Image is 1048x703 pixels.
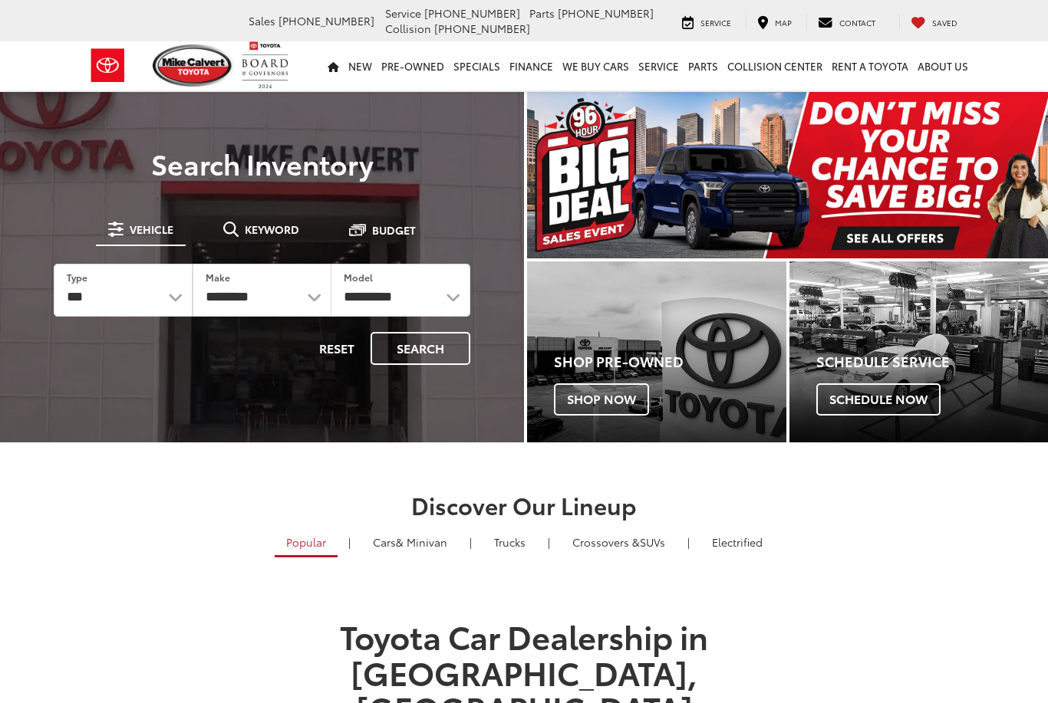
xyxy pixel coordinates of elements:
[371,332,470,365] button: Search
[385,21,431,36] span: Collision
[323,41,344,90] a: Home
[153,44,234,87] img: Mike Calvert Toyota
[700,529,774,555] a: Electrified
[572,534,640,550] span: Crossovers &
[130,224,173,235] span: Vehicle
[544,534,554,550] li: |
[32,148,492,179] h3: Search Inventory
[671,14,743,29] a: Service
[839,17,875,28] span: Contact
[424,5,520,21] span: [PHONE_NUMBER]
[561,529,677,555] a: SUVs
[344,41,377,90] a: New
[434,21,530,36] span: [PHONE_NUMBER]
[396,534,447,550] span: & Minivan
[87,492,961,517] h2: Discover Our Lineup
[554,354,786,370] h4: Shop Pre-Owned
[377,41,449,90] a: Pre-Owned
[278,13,374,28] span: [PHONE_NUMBER]
[554,383,649,416] span: Shop Now
[275,529,338,557] a: Popular
[527,261,786,442] a: Shop Pre-Owned Shop Now
[827,41,913,90] a: Rent a Toyota
[816,383,941,416] span: Schedule Now
[67,271,87,284] label: Type
[932,17,957,28] span: Saved
[529,5,555,21] span: Parts
[723,41,827,90] a: Collision Center
[245,224,299,235] span: Keyword
[558,5,654,21] span: [PHONE_NUMBER]
[505,41,558,90] a: Finance
[527,92,1048,258] section: Carousel section with vehicle pictures - may contain disclaimers.
[746,14,803,29] a: Map
[775,17,792,28] span: Map
[558,41,634,90] a: WE BUY CARS
[385,5,421,21] span: Service
[684,534,694,550] li: |
[249,13,275,28] span: Sales
[806,14,887,29] a: Contact
[306,332,367,365] button: Reset
[344,271,373,284] label: Model
[899,14,969,29] a: My Saved Vehicles
[913,41,973,90] a: About Us
[79,41,137,90] img: Toyota
[449,41,505,90] a: Specials
[527,92,1048,258] div: carousel slide number 1 of 1
[634,41,684,90] a: Service
[466,534,476,550] li: |
[527,261,786,442] div: Toyota
[684,41,723,90] a: Parts
[361,529,459,555] a: Cars
[700,17,731,28] span: Service
[372,225,416,235] span: Budget
[527,92,1048,258] img: Big Deal Sales Event
[483,529,537,555] a: Trucks
[344,534,354,550] li: |
[206,271,230,284] label: Make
